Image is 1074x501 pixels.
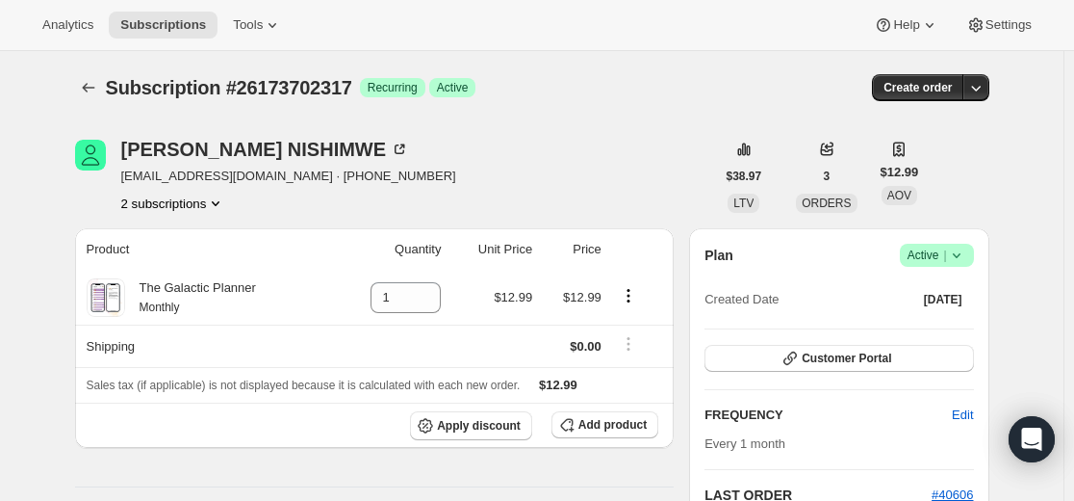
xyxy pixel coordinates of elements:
span: Every 1 month [704,436,785,451]
span: Subscription #26173702317 [106,77,352,98]
button: $38.97 [715,163,774,190]
button: Product actions [121,194,226,213]
span: [DATE] [924,292,962,307]
span: LIONEL NISHIMWE [75,140,106,171]
span: $0.00 [570,339,601,354]
h2: FREQUENCY [704,406,952,425]
button: 3 [812,163,842,190]
div: [PERSON_NAME] NISHIMWE [121,140,410,159]
button: Help [862,12,950,39]
th: Product [75,228,334,271]
button: Subscriptions [109,12,217,39]
span: AOV [887,189,911,202]
span: Recurring [368,80,418,95]
button: Customer Portal [704,345,973,372]
span: Edit [952,406,973,425]
div: The Galactic Planner [125,278,256,317]
span: Active [437,80,469,95]
span: Tools [233,17,263,33]
button: Settings [955,12,1043,39]
button: Subscriptions [75,74,102,101]
span: 3 [824,169,831,184]
span: | [943,248,946,263]
button: Analytics [31,12,105,39]
h2: Plan [704,246,733,265]
span: Created Date [704,290,779,309]
span: $12.99 [494,290,532,304]
span: LTV [733,197,754,210]
span: Customer Portal [802,351,891,366]
button: Shipping actions [613,333,644,355]
button: Tools [221,12,294,39]
th: Price [538,228,607,271]
span: Subscriptions [120,17,206,33]
img: product img [89,278,122,317]
span: Apply discount [437,418,521,434]
span: Sales tax (if applicable) is not displayed because it is calculated with each new order. [87,379,521,392]
span: Analytics [42,17,93,33]
button: Add product [551,411,658,438]
th: Unit Price [447,228,538,271]
span: ORDERS [802,197,851,210]
span: $12.99 [539,378,577,392]
span: Create order [883,80,952,95]
span: [EMAIL_ADDRESS][DOMAIN_NAME] · [PHONE_NUMBER] [121,167,456,186]
button: Apply discount [410,411,532,440]
button: Create order [872,74,963,101]
span: $12.99 [563,290,601,304]
span: Help [893,17,919,33]
span: $38.97 [727,169,762,184]
span: Add product [578,417,647,433]
th: Shipping [75,325,334,367]
span: Settings [985,17,1032,33]
div: Open Intercom Messenger [1009,416,1055,462]
button: Product actions [613,285,644,306]
button: Edit [940,400,984,431]
small: Monthly [140,301,180,314]
span: $12.99 [881,163,919,182]
span: Active [908,246,966,265]
button: [DATE] [912,286,974,313]
th: Quantity [334,228,447,271]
